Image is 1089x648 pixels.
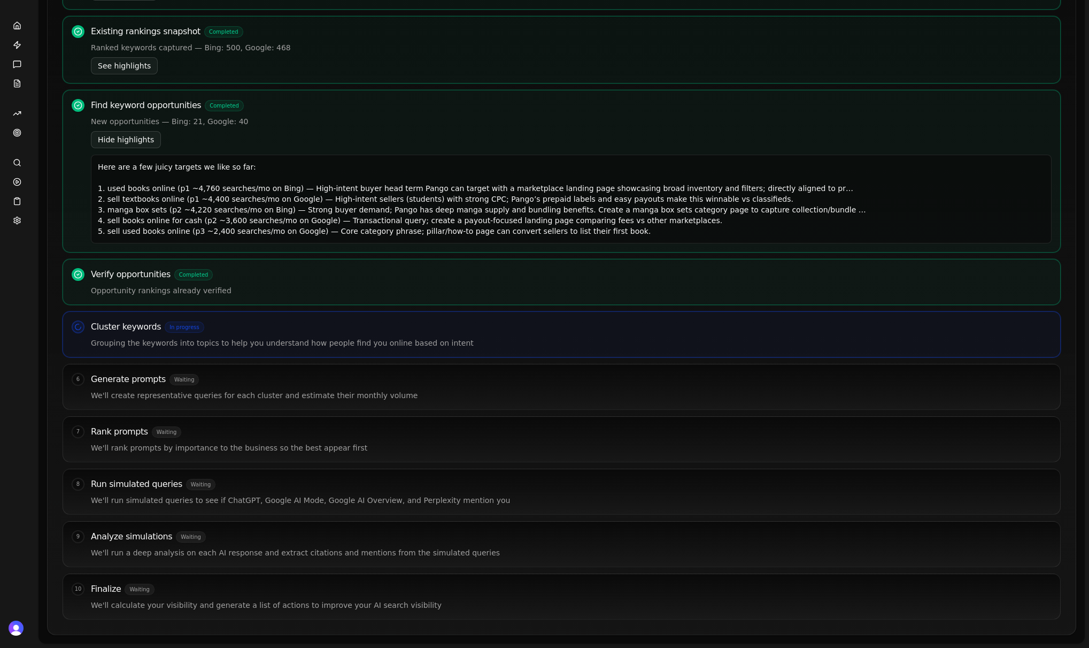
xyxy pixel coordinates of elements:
[176,532,205,542] span: Waiting
[91,495,1052,506] p: We'll run simulated queries to see if ChatGPT, Google AI Mode, Google AI Overview, and Perplexity...
[91,530,172,543] p: Analyze simulations
[170,375,199,385] span: Waiting
[9,621,24,636] img: 's logo
[91,478,182,491] p: Run simulated queries
[75,586,82,592] span: 10
[91,268,171,281] p: Verify opportunities
[72,268,84,281] span: Completed
[91,25,200,38] p: Existing rankings snapshot
[187,479,215,490] span: Waiting
[91,583,121,596] p: Finalize
[91,547,1052,558] p: We'll run a deep analysis on each AI response and extract citations and mentions from the simulat...
[91,321,161,333] p: Cluster keywords
[72,25,84,38] span: Completed
[91,116,1052,127] p: New opportunities — Bing: 21, Google: 40
[91,338,1052,348] p: Grouping the keywords into topics to help you understand how people find you online based on intent
[91,443,1052,453] p: We'll rank prompts by importance to the business so the best appear first
[125,584,154,594] span: Waiting
[91,131,161,148] button: Hide highlights
[175,270,213,280] span: Completed
[91,425,148,438] p: Rank prompts
[91,42,1052,53] p: Ranked keywords captured — Bing: 500, Google: 468
[72,321,84,333] span: Current
[152,427,181,437] span: Waiting
[91,99,201,112] p: Find keyword opportunities
[165,322,204,332] span: In progress
[76,482,80,487] span: 8
[9,621,24,636] button: Open user button
[91,600,1052,611] p: We'll calculate your visibility and generate a list of actions to improve your AI search visibility
[205,27,243,37] span: Completed
[76,429,80,434] span: 7
[76,534,80,539] span: 9
[76,377,80,382] span: 6
[91,373,166,386] p: Generate prompts
[205,101,243,111] span: Completed
[72,99,84,112] span: Completed
[91,57,158,74] button: See highlights
[91,155,1052,243] div: Here are a few juicy targets we like so far: 1. used books online (p1 ~4,760 searches/mo on Bing)...
[91,390,1052,401] p: We'll create representative queries for each cluster and estimate their monthly volume
[91,285,1052,296] p: Opportunity rankings already verified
